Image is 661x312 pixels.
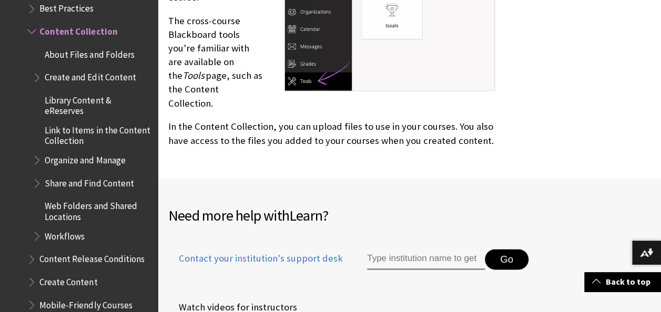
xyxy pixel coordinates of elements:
[39,273,97,287] span: Create Content
[45,91,150,116] span: Library Content & eReserves
[45,46,134,60] span: About Files and Folders
[168,252,343,265] span: Contact your institution's support desk
[45,69,136,83] span: Create and Edit Content
[584,272,661,292] a: Back to top
[168,120,495,147] p: In the Content Collection, you can upload files to use in your courses. You also have access to t...
[367,249,485,270] input: Type institution name to get support
[39,23,117,37] span: Content Collection
[168,252,343,278] a: Contact your institution's support desk
[168,204,650,226] h2: Need more help with ?
[289,206,322,225] span: Learn
[45,151,125,165] span: Organize and Manage
[39,296,132,310] span: Mobile-Friendly Courses
[39,251,144,265] span: Content Release Conditions
[45,174,134,189] span: Share and Find Content
[45,121,150,146] span: Link to Items in the Content Collection
[182,69,205,81] span: Tools
[485,249,528,270] button: Go
[168,14,495,110] p: The cross-course Blackboard tools you're familiar with are available on the page, such as the Con...
[45,197,150,222] span: Web Folders and Shared Locations
[45,227,85,242] span: Workflows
